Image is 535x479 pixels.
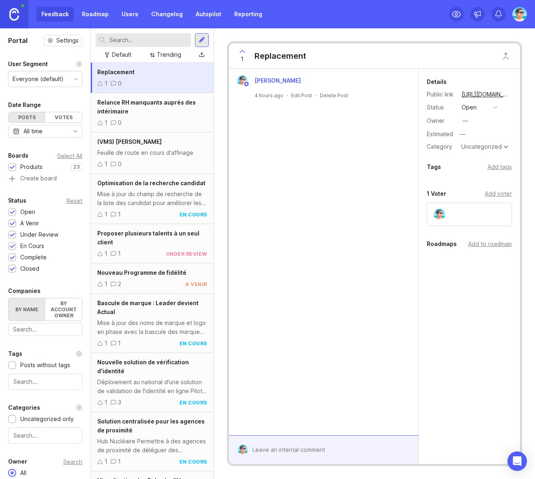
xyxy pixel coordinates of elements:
[8,100,41,110] div: Date Range
[91,412,214,471] a: Solution centralisée pour les agences de proximitéHub Nucléaire Permettre à des agences de proxim...
[427,90,455,99] div: Public link
[461,144,502,150] div: Uncategorized
[20,242,44,250] div: En Cours
[9,8,19,21] img: Canny Home
[287,92,288,99] div: ·
[20,361,70,370] div: Posts without tags
[91,93,214,133] a: Relance RH manquants auprès des intérimaire10
[97,180,205,186] span: Optimisation de la recherche candidat
[20,230,58,239] div: Under Review
[63,460,82,464] div: Search
[91,294,214,353] a: Bascule de marque : Leader devient ActualMise à jour des noms de marque et logo en phase avec la ...
[45,298,82,321] label: By account owner
[97,378,207,396] div: Déploiement au national d'une solution de validation de l'identité en ligne Pilote en cours
[97,68,135,75] span: Replacement
[238,445,248,455] img: Benjamin Hareau
[427,162,441,172] div: Tags
[20,253,47,262] div: Complete
[180,211,207,218] div: en cours
[97,299,199,315] span: Bascule de marque : Leader devient Actual
[485,189,512,198] div: Add voter
[180,340,207,347] div: en cours
[97,138,162,145] span: (VMS) [PERSON_NAME]
[13,431,77,440] input: Search...
[91,174,214,224] a: Optimisation de la recherche candidatMise à jour du champ de recherche de la liste des candidat p...
[97,148,207,157] div: Feuille de route en cours d'affinage
[166,250,207,257] div: under review
[8,286,41,296] div: Companies
[13,75,64,83] div: Everyone (default)
[8,59,48,69] div: User Segment
[462,103,477,112] div: open
[112,50,131,59] div: Default
[105,398,107,407] div: 1
[291,92,312,99] div: Edit Post
[118,160,122,169] div: 0
[8,403,40,413] div: Categories
[24,127,43,136] div: All time
[91,263,214,294] a: Nouveau Programme de fidélité12a venir
[255,77,301,84] span: [PERSON_NAME]
[91,224,214,263] a: Proposer plusieurs talents à un seul client11under review
[8,349,22,359] div: Tags
[427,239,457,249] div: Roadmaps
[97,190,207,207] div: Mise à jour du champ de recherche de la liste des candidat pour améliorer les résultats, notammen...
[8,151,28,160] div: Boards
[97,230,199,246] span: Proposer plusieurs talents à un seul client
[255,50,306,62] div: Replacement
[118,339,121,348] div: 1
[20,264,39,273] div: Closed
[105,160,107,169] div: 1
[146,7,188,21] a: Changelog
[97,319,207,336] div: Mise à jour des noms de marque et logo en phase avec la bascule des marques PLANNING Discovery : ...
[180,399,207,406] div: en cours
[427,142,455,151] div: Category
[105,280,107,289] div: 1
[427,116,455,125] div: Owner
[229,7,267,21] a: Reporting
[185,281,207,288] div: a venir
[180,458,207,465] div: en cours
[237,75,248,86] img: Benjamin Hareau
[512,7,527,21] img: Benjamin Hareau
[13,325,77,334] input: Search...
[66,199,82,203] div: Reset
[427,131,453,137] div: Estimated
[56,36,79,45] span: Settings
[20,415,74,423] div: Uncategorized only
[498,48,514,64] button: Close button
[118,79,122,88] div: 0
[105,339,107,348] div: 1
[255,92,283,99] a: 4 hours ago
[8,36,28,45] h1: Portal
[191,7,226,21] a: Autopilot
[20,163,43,171] div: Produits
[243,81,249,87] img: member badge
[468,239,512,248] div: Add to roadmap
[118,398,121,407] div: 3
[434,209,445,220] img: Benjamin Hareau
[118,118,122,127] div: 0
[45,112,82,122] div: Votes
[320,92,348,99] div: Delete Post
[8,175,82,183] a: Create board
[16,468,30,477] div: All
[462,116,468,125] div: —
[157,50,181,59] div: Trending
[20,219,39,228] div: A Venir
[105,457,107,466] div: 1
[118,280,121,289] div: 2
[457,129,468,139] div: —
[105,118,107,127] div: 1
[488,163,512,171] div: Add tags
[105,79,107,88] div: 1
[91,133,214,174] a: (VMS) [PERSON_NAME]Feuille de route en cours d'affinage10
[459,89,512,100] a: [URL][DOMAIN_NAME]
[69,128,82,135] svg: toggle icon
[20,207,35,216] div: Open
[427,103,455,112] div: Status
[97,437,207,455] div: Hub Nucléaire Permettre à des agences de proximité de déléguer des intérimaires pour des clients ...
[105,249,107,258] div: 1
